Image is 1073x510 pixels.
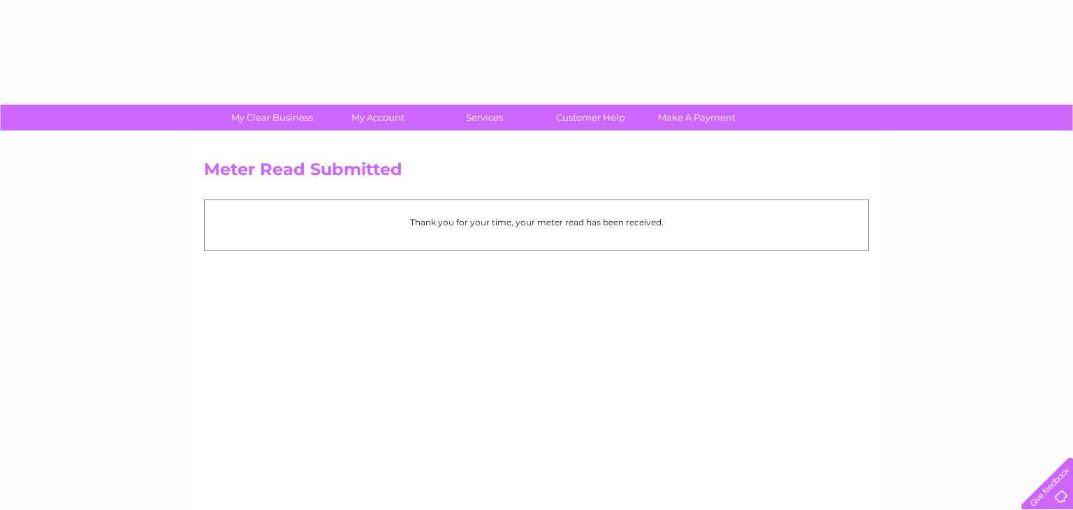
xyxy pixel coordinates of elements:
[427,105,542,130] a: Services
[321,105,436,130] a: My Account
[204,160,869,186] h2: Meter Read Submitted
[639,105,754,130] a: Make A Payment
[212,216,861,229] p: Thank you for your time, your meter read has been received.
[214,105,330,130] a: My Clear Business
[533,105,648,130] a: Customer Help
